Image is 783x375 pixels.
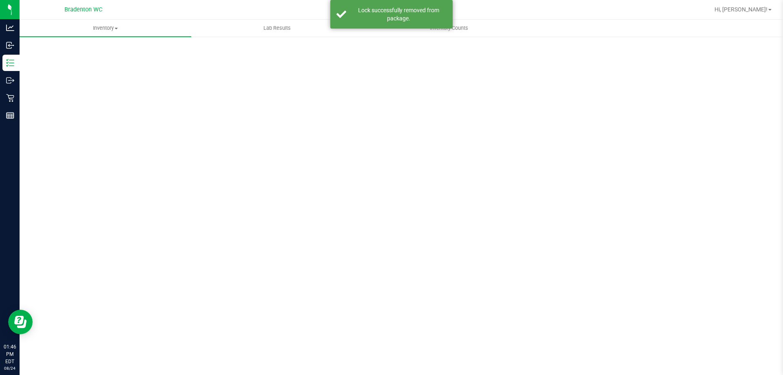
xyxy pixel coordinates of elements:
[4,343,16,365] p: 01:46 PM EDT
[6,76,14,84] inline-svg: Outbound
[20,24,191,32] span: Inventory
[252,24,302,32] span: Lab Results
[351,6,447,22] div: Lock successfully removed from package.
[714,6,768,13] span: Hi, [PERSON_NAME]!
[6,41,14,49] inline-svg: Inbound
[6,24,14,32] inline-svg: Analytics
[6,59,14,67] inline-svg: Inventory
[4,365,16,371] p: 08/24
[64,6,102,13] span: Bradenton WC
[6,94,14,102] inline-svg: Retail
[20,20,191,37] a: Inventory
[6,111,14,120] inline-svg: Reports
[8,310,33,334] iframe: Resource center
[191,20,363,37] a: Lab Results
